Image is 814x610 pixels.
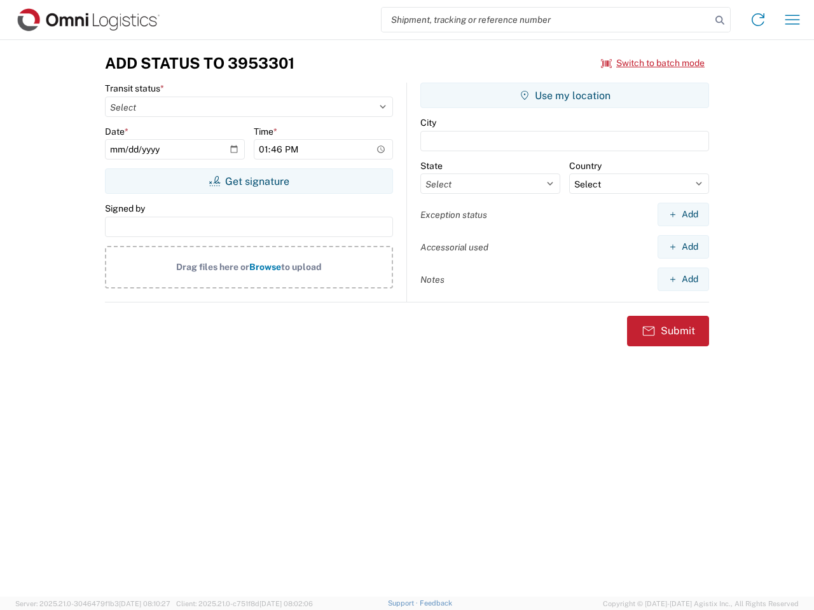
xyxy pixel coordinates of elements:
[176,600,313,607] span: Client: 2025.21.0-c751f8d
[601,53,705,74] button: Switch to batch mode
[105,83,164,94] label: Transit status
[119,600,170,607] span: [DATE] 08:10:27
[176,262,249,272] span: Drag files here or
[388,599,420,607] a: Support
[420,241,488,253] label: Accessorial used
[627,316,709,346] button: Submit
[259,600,313,607] span: [DATE] 08:02:06
[420,209,487,220] label: Exception status
[420,160,443,172] label: State
[569,160,602,172] label: Country
[15,600,170,607] span: Server: 2025.21.0-3046479f1b3
[658,235,709,259] button: Add
[420,117,436,128] label: City
[105,54,294,72] h3: Add Status to 3953301
[281,262,322,272] span: to upload
[249,262,281,272] span: Browse
[658,268,709,291] button: Add
[603,598,799,609] span: Copyright © [DATE]-[DATE] Agistix Inc., All Rights Reserved
[382,8,711,32] input: Shipment, tracking or reference number
[105,203,145,214] label: Signed by
[105,168,393,194] button: Get signature
[420,83,709,108] button: Use my location
[254,126,277,137] label: Time
[420,274,445,285] label: Notes
[105,126,128,137] label: Date
[658,203,709,226] button: Add
[420,599,452,607] a: Feedback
